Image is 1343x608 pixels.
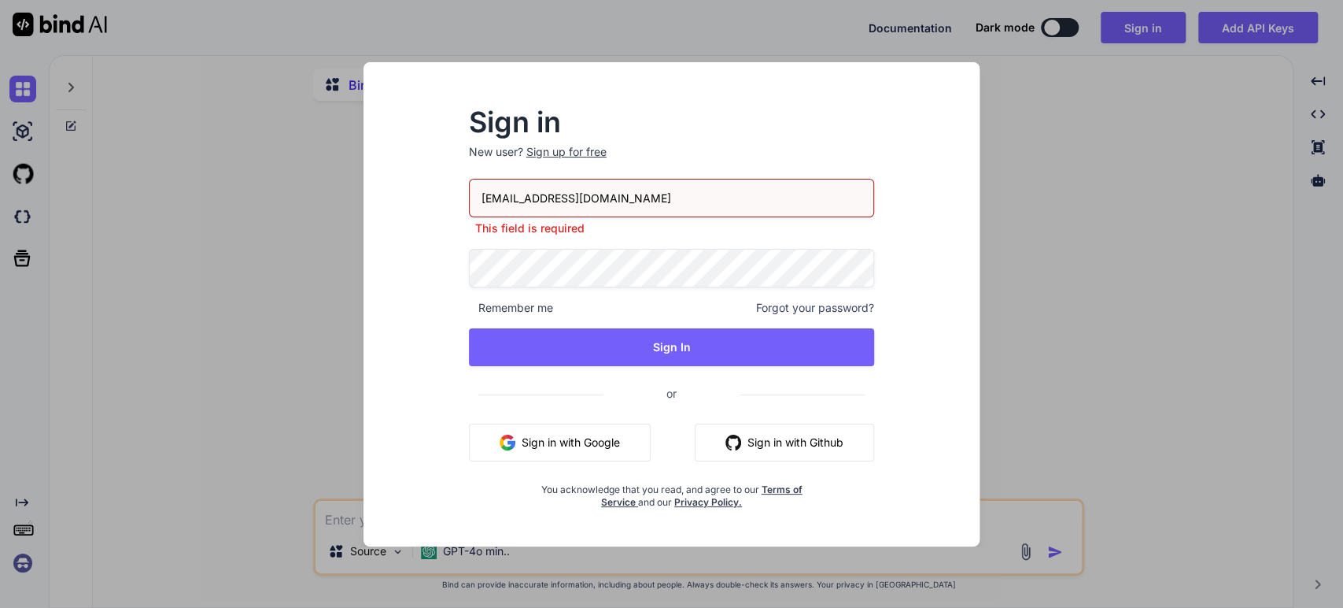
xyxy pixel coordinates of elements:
[603,374,740,413] span: or
[469,179,875,217] input: Login or Email
[756,300,874,316] span: Forgot your password?
[601,484,802,508] a: Terms of Service
[469,424,651,462] button: Sign in with Google
[469,300,553,316] span: Remember me
[674,496,742,508] a: Privacy Policy.
[469,109,875,135] h2: Sign in
[469,328,875,366] button: Sign In
[725,435,741,450] img: github
[469,144,875,179] p: New user?
[526,144,607,160] div: Sign up for free
[500,435,515,450] img: google
[469,221,875,236] p: This field is required
[695,424,874,462] button: Sign in with Github
[537,474,807,509] div: You acknowledge that you read, and agree to our and our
